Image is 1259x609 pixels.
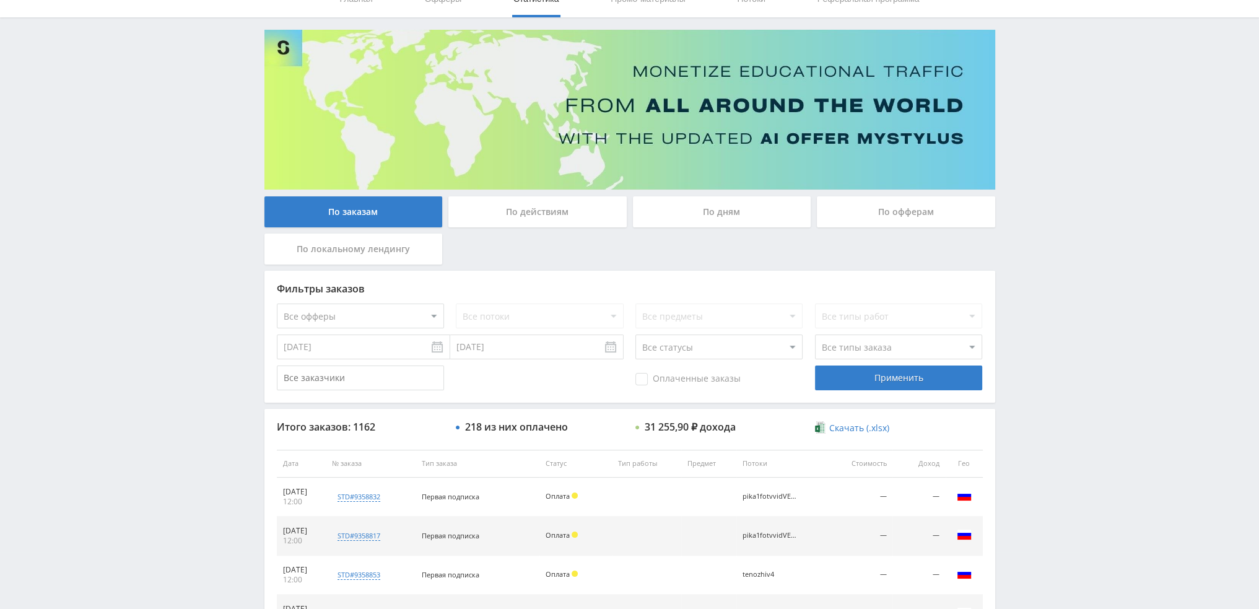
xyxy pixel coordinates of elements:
[546,569,570,579] span: Оплата
[283,565,320,575] div: [DATE]
[326,450,415,478] th: № заказа
[416,450,539,478] th: Тип заказа
[612,450,681,478] th: Тип работы
[645,421,736,432] div: 31 255,90 ₽ дохода
[283,487,320,497] div: [DATE]
[633,196,811,227] div: По дням
[572,532,578,538] span: Холд
[283,536,320,546] div: 12:00
[817,196,995,227] div: По офферам
[539,450,612,478] th: Статус
[829,556,893,595] td: —
[283,497,320,507] div: 12:00
[829,517,893,556] td: —
[957,527,972,542] img: rus.png
[743,532,798,540] div: pika1fotvvidVEO3
[338,531,380,541] div: std#9358817
[277,450,326,478] th: Дата
[815,421,826,434] img: xlsx
[277,421,444,432] div: Итого заказов: 1162
[338,492,380,502] div: std#9358832
[829,450,893,478] th: Стоимость
[815,422,889,434] a: Скачать (.xlsx)
[572,571,578,577] span: Холд
[283,526,320,536] div: [DATE]
[572,493,578,499] span: Холд
[743,493,798,501] div: pika1fotvvidVEO3
[422,492,479,501] span: Первая подписка
[422,531,479,540] span: Первая подписка
[635,373,741,385] span: Оплаченные заказы
[264,234,443,265] div: По локальному лендингу
[681,450,736,478] th: Предмет
[277,283,983,294] div: Фильтры заказов
[264,30,995,190] img: Banner
[815,366,982,390] div: Применить
[546,530,570,540] span: Оплата
[946,450,983,478] th: Гео
[465,421,568,432] div: 218 из них оплачено
[892,450,945,478] th: Доход
[892,517,945,556] td: —
[892,478,945,517] td: —
[829,478,893,517] td: —
[957,566,972,581] img: rus.png
[448,196,627,227] div: По действиям
[743,571,798,579] div: tenozhiv4
[338,570,380,580] div: std#9358853
[829,423,889,433] span: Скачать (.xlsx)
[422,570,479,579] span: Первая подписка
[277,366,444,390] input: Все заказчики
[283,575,320,585] div: 12:00
[892,556,945,595] td: —
[736,450,828,478] th: Потоки
[546,491,570,501] span: Оплата
[957,488,972,503] img: rus.png
[264,196,443,227] div: По заказам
